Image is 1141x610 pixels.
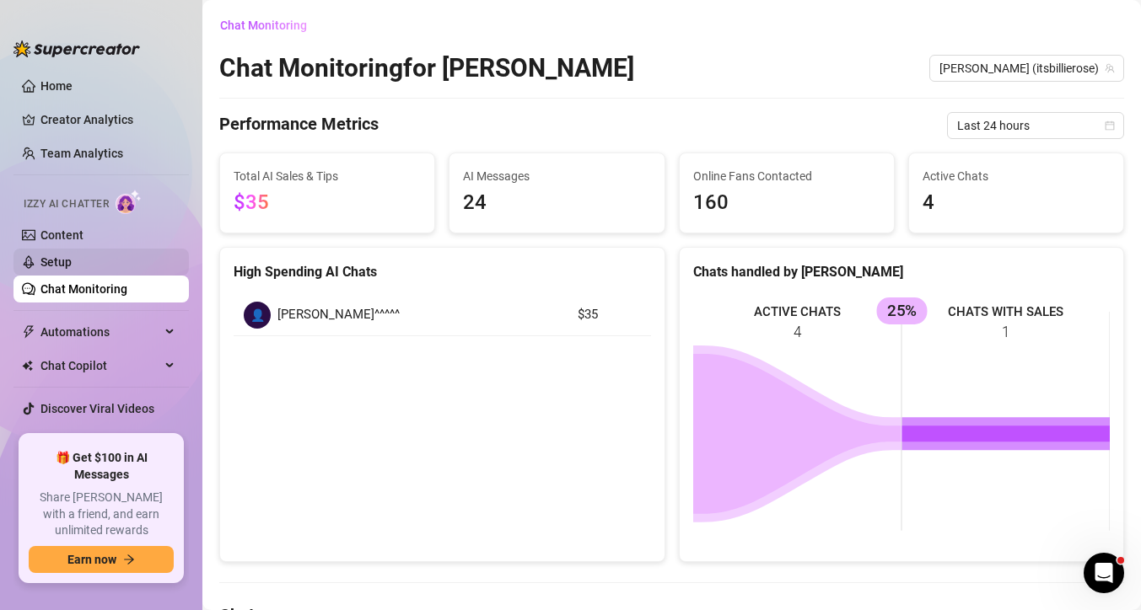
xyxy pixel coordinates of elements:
[693,187,880,219] span: 160
[123,554,135,565] span: arrow-right
[24,196,109,212] span: Izzy AI Chatter
[1084,553,1124,593] iframe: Intercom live chat
[923,167,1110,185] span: Active Chats
[40,255,72,269] a: Setup
[463,187,650,219] span: 24
[219,112,379,139] h4: Performance Metrics
[13,40,140,57] img: logo-BBDzfeDw.svg
[923,187,1110,219] span: 4
[29,546,174,573] button: Earn nowarrow-right
[939,56,1114,81] span: Billie (itsbillierose)
[219,52,634,84] h2: Chat Monitoring for [PERSON_NAME]
[693,261,1111,282] div: Chats handled by [PERSON_NAME]
[220,19,307,32] span: Chat Monitoring
[67,553,116,566] span: Earn now
[234,167,421,185] span: Total AI Sales & Tips
[578,305,641,325] article: $35
[29,490,174,539] span: Share [PERSON_NAME] with a friend, and earn unlimited rewards
[40,106,175,133] a: Creator Analytics
[116,190,142,214] img: AI Chatter
[22,360,33,372] img: Chat Copilot
[40,318,160,345] span: Automations
[234,190,269,214] span: $35
[1105,63,1115,73] span: team
[40,147,123,160] a: Team Analytics
[244,302,271,329] div: 👤
[29,450,174,483] span: 🎁 Get $100 in AI Messages
[40,79,73,93] a: Home
[219,12,320,39] button: Chat Monitoring
[40,402,154,415] a: Discover Viral Videos
[40,352,160,379] span: Chat Copilot
[22,325,35,339] span: thunderbolt
[277,305,400,325] span: [PERSON_NAME]^^^^^
[234,261,651,282] div: High Spending AI Chats
[463,167,650,185] span: AI Messages
[693,167,880,185] span: Online Fans Contacted
[40,228,83,242] a: Content
[957,113,1114,138] span: Last 24 hours
[40,282,127,296] a: Chat Monitoring
[1105,120,1115,131] span: calendar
